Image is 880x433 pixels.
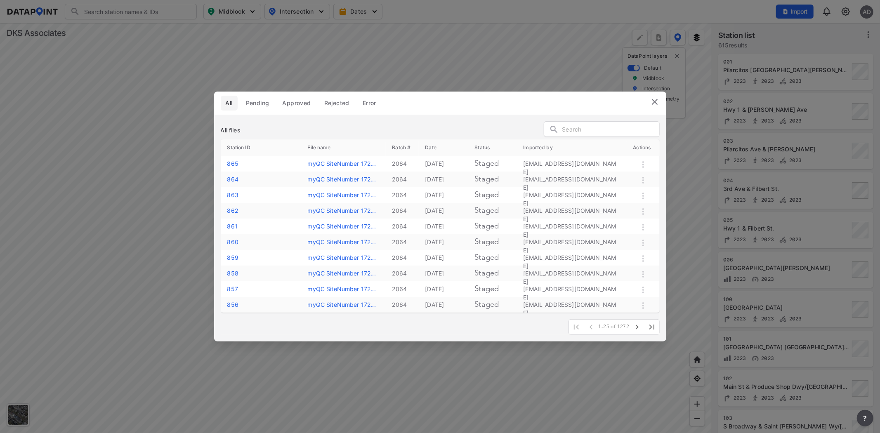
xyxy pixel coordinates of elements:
[227,254,238,261] label: 859
[419,297,468,313] td: [DATE]
[308,160,376,167] label: myQC SiteNumber 17232626
[475,254,499,262] label: Staged
[517,172,627,187] td: [EMAIL_ADDRESS][DOMAIN_NAME]
[308,176,376,183] label: myQC SiteNumber 17232625
[283,99,311,107] span: Approved
[517,203,627,219] td: [EMAIL_ADDRESS][DOMAIN_NAME]
[386,266,419,281] td: 2064
[227,270,238,277] label: 858
[308,285,376,292] a: myQC SiteNumber 172...
[324,99,349,107] span: Rejected
[419,266,468,281] td: [DATE]
[517,297,627,313] td: [EMAIL_ADDRESS][DOMAIN_NAME]
[419,139,468,156] th: Date
[227,176,238,183] label: 864
[475,238,499,246] label: Staged
[308,176,376,183] a: myQC SiteNumber 172...
[599,324,630,330] span: 1-25 of 1272
[419,281,468,297] td: [DATE]
[862,413,868,423] span: ?
[308,207,376,214] a: myQC SiteNumber 172...
[517,250,627,266] td: [EMAIL_ADDRESS][DOMAIN_NAME]
[308,207,376,214] label: myQC SiteNumber 17232623
[517,187,627,203] td: [EMAIL_ADDRESS][DOMAIN_NAME]
[386,281,419,297] td: 2064
[308,223,376,230] a: myQC SiteNumber 172...
[630,320,644,334] span: Next Page
[221,139,301,156] th: Station ID
[308,160,376,167] a: myQC SiteNumber 172...
[475,270,499,278] label: Staged
[419,203,468,219] td: [DATE]
[308,254,376,261] label: myQC SiteNumber 17232620
[857,410,873,426] button: more
[308,191,376,198] a: myQC SiteNumber 172...
[363,99,376,107] span: Error
[308,191,376,198] label: myQC SiteNumber 17232624
[386,203,419,219] td: 2064
[644,320,659,334] span: Last Page
[386,234,419,250] td: 2064
[475,176,499,184] label: Staged
[221,126,241,134] h3: All files
[475,160,499,168] label: Staged
[419,250,468,266] td: [DATE]
[308,270,376,277] a: myQC SiteNumber 172...
[308,254,376,261] a: myQC SiteNumber 172...
[517,266,627,281] td: [EMAIL_ADDRESS][DOMAIN_NAME]
[475,223,499,231] label: Staged
[386,219,419,234] td: 2064
[419,234,468,250] td: [DATE]
[475,207,499,215] label: Staged
[308,270,376,277] label: myQC SiteNumber 17232619
[221,96,385,111] div: full width tabs example
[308,301,376,308] a: myQC SiteNumber 172...
[227,285,238,292] label: 857
[308,285,376,292] label: myQC SiteNumber 17232618
[419,172,468,187] td: [DATE]
[227,223,238,230] label: 861
[419,219,468,234] td: [DATE]
[226,99,233,107] span: All
[517,156,627,172] td: [EMAIL_ADDRESS][DOMAIN_NAME]
[475,285,499,293] label: Staged
[386,156,419,172] td: 2064
[227,238,238,245] label: 860
[308,238,376,245] a: myQC SiteNumber 172...
[562,123,659,136] input: Search
[468,139,517,156] th: Status
[308,238,376,245] label: myQC SiteNumber 17232621
[308,223,376,230] label: myQC SiteNumber 17232622
[584,320,599,334] span: Previous Page
[386,187,419,203] td: 2064
[227,301,238,308] label: 856
[569,320,584,334] span: First Page
[475,301,499,309] label: Staged
[246,99,269,107] span: Pending
[386,297,419,313] td: 2064
[517,281,627,297] td: [EMAIL_ADDRESS][DOMAIN_NAME]
[308,301,376,308] label: myQC SiteNumber 17232617
[419,156,468,172] td: [DATE]
[419,187,468,203] td: [DATE]
[650,97,660,107] img: close.efbf2170.svg
[301,139,386,156] th: File name
[627,139,660,156] th: Actions
[517,139,627,156] th: Imported by
[517,219,627,234] td: [EMAIL_ADDRESS][DOMAIN_NAME]
[386,139,419,156] th: Batch #
[517,234,627,250] td: [EMAIL_ADDRESS][DOMAIN_NAME]
[227,160,238,167] label: 865
[227,207,238,214] label: 862
[227,191,238,198] label: 863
